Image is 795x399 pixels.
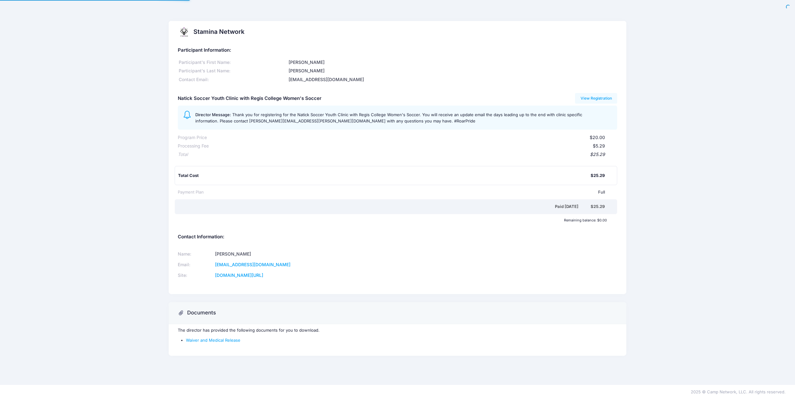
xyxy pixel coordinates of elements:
div: $25.29 [591,204,605,210]
a: Waiver and Medical Release [186,338,240,343]
td: Site: [178,270,213,281]
div: Remaining balance: $0.00 [175,218,610,222]
div: Full [204,189,605,195]
span: Director Message: [195,112,231,117]
h5: Participant Information: [178,48,617,53]
div: $5.29 [209,143,605,149]
td: [PERSON_NAME] [213,249,389,260]
div: Total Cost [178,173,591,179]
div: Total [178,151,188,158]
p: The director has provided the following documents for you to download. [178,327,617,334]
div: [PERSON_NAME] [288,59,617,66]
div: Participant's First Name: [178,59,288,66]
div: $25.29 [591,173,605,179]
span: 2025 © Camp Network, LLC. All rights reserved. [691,389,786,394]
a: [EMAIL_ADDRESS][DOMAIN_NAME] [215,262,290,267]
td: Name: [178,249,213,260]
div: [EMAIL_ADDRESS][DOMAIN_NAME] [288,76,617,83]
span: Thank you for registering for the Natick Soccer Youth Clinic with Regis College Women's Soccer. Y... [195,112,582,123]
div: Paid [DATE] [179,204,591,210]
span: $20.00 [590,135,605,140]
div: Payment Plan [178,189,204,195]
div: Program Price [178,134,207,141]
div: Processing Fee [178,143,209,149]
div: Contact Email: [178,76,288,83]
td: Email: [178,260,213,270]
div: $25.29 [188,151,605,158]
a: [DOMAIN_NAME][URL] [215,272,263,278]
h5: Contact Information: [178,234,617,240]
div: [PERSON_NAME] [288,68,617,74]
h2: Stamina Network [193,28,244,35]
a: View Registration [575,93,617,104]
div: Participant's Last Name: [178,68,288,74]
h3: Documents [187,310,216,316]
h5: Natick Soccer Youth Clinic with Regis College Women's Soccer [178,96,321,101]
